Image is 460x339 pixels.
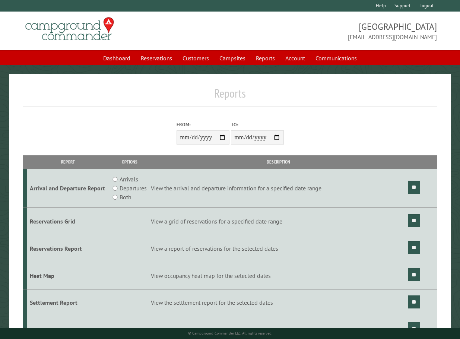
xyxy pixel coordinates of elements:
[120,184,147,193] label: Departures
[251,51,279,65] a: Reports
[23,86,437,107] h1: Reports
[27,155,110,168] th: Report
[27,169,110,208] td: Arrival and Departure Report
[215,51,250,65] a: Campsites
[177,121,229,128] label: From:
[27,289,110,316] td: Settlement Report
[120,193,131,202] label: Both
[110,155,150,168] th: Options
[27,235,110,262] td: Reservations Report
[136,51,177,65] a: Reservations
[311,51,361,65] a: Communications
[150,155,407,168] th: Description
[281,51,310,65] a: Account
[120,175,138,184] label: Arrivals
[150,262,407,289] td: View occupancy heat map for the selected dates
[231,121,284,128] label: To:
[23,15,116,44] img: Campground Commander
[188,331,272,336] small: © Campground Commander LLC. All rights reserved.
[150,208,407,235] td: View a grid of reservations for a specified date range
[150,289,407,316] td: View the settlement report for the selected dates
[150,169,407,208] td: View the arrival and departure information for a specified date range
[150,235,407,262] td: View a report of reservations for the selected dates
[230,20,437,41] span: [GEOGRAPHIC_DATA] [EMAIL_ADDRESS][DOMAIN_NAME]
[99,51,135,65] a: Dashboard
[27,208,110,235] td: Reservations Grid
[178,51,213,65] a: Customers
[27,262,110,289] td: Heat Map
